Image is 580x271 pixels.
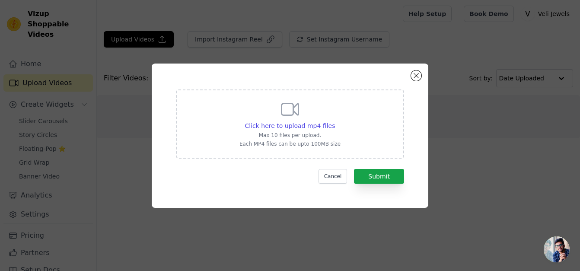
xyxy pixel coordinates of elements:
span: Click here to upload mp4 files [245,122,335,129]
p: Each MP4 files can be upto 100MB size [239,140,341,147]
button: Close modal [411,70,421,81]
p: Max 10 files per upload. [239,132,341,139]
button: Cancel [319,169,347,184]
button: Submit [354,169,404,184]
div: Open chat [544,236,570,262]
